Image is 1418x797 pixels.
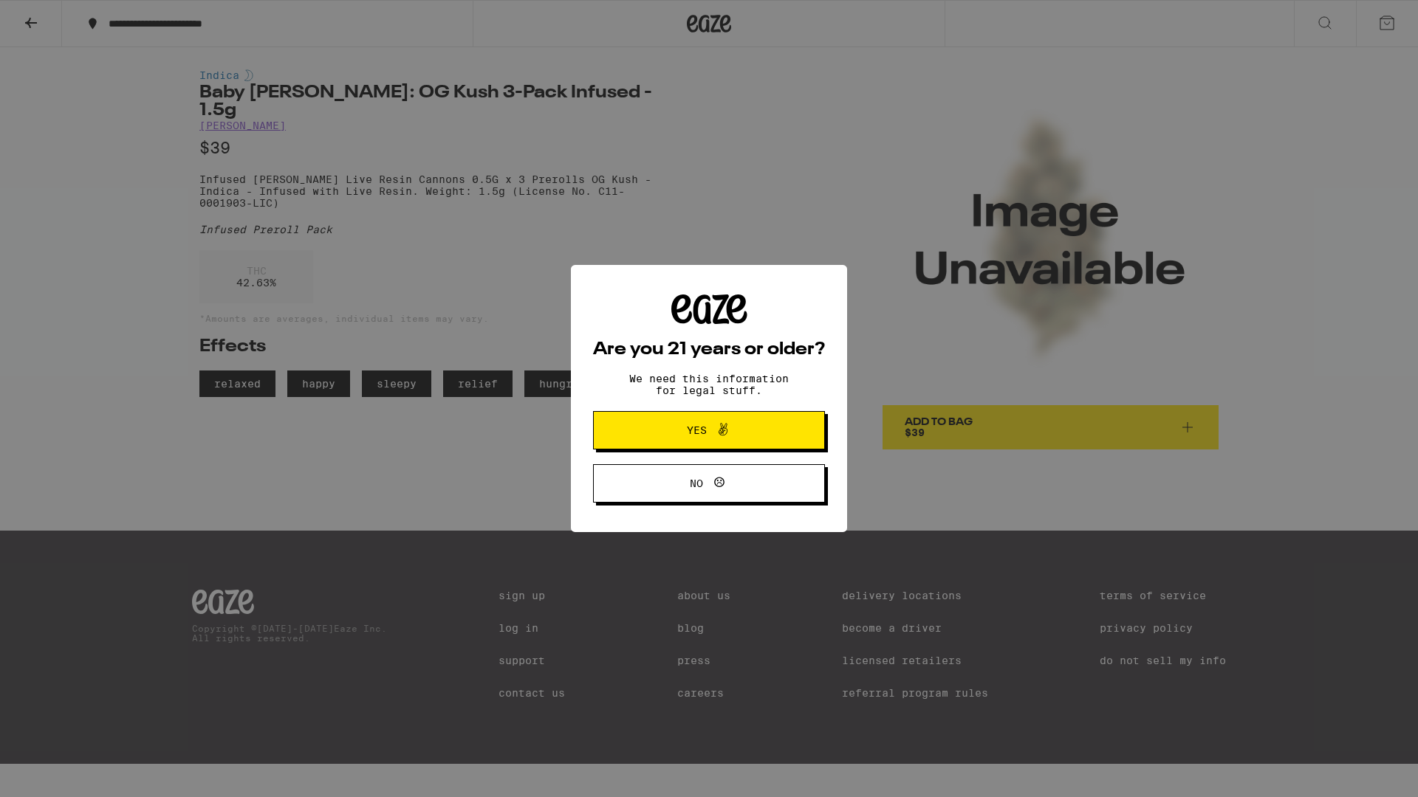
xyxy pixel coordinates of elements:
[1326,753,1403,790] iframe: Opens a widget where you can find more information
[593,411,825,449] button: Yes
[593,464,825,503] button: No
[617,373,801,396] p: We need this information for legal stuff.
[687,425,707,435] span: Yes
[690,478,703,489] span: No
[593,341,825,359] h2: Are you 21 years or older?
